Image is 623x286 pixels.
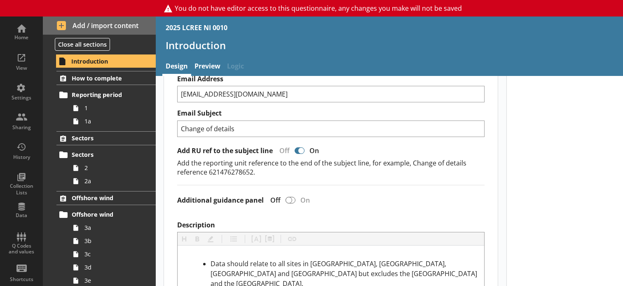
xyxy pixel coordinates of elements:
[162,58,191,76] a: Design
[43,71,156,128] li: How to completeReporting period11a
[191,58,224,76] a: Preview
[56,54,156,68] a: Introduction
[56,148,156,161] a: Sectors
[273,146,293,155] div: Off
[56,71,156,85] a: How to complete
[69,221,156,234] a: 3a
[72,194,142,202] span: Offshore wind
[84,117,145,125] span: 1a
[72,134,142,142] span: Sectors
[84,177,145,185] span: 2a
[177,221,485,229] label: Description
[7,154,36,161] div: History
[60,88,156,128] li: Reporting period11a
[7,183,36,196] div: Collection Lists
[69,248,156,261] a: 3c
[84,224,145,232] span: 3a
[84,237,145,245] span: 3b
[57,21,142,30] span: Add / import content
[84,277,145,284] span: 3e
[306,146,326,155] div: On
[69,175,156,188] a: 2a
[56,88,156,102] a: Reporting period
[56,131,156,145] a: Sectors
[7,124,36,131] div: Sharing
[7,34,36,41] div: Home
[7,65,36,71] div: View
[177,196,264,205] label: Additional guidance panel
[177,75,485,83] label: Email Address
[69,261,156,274] a: 3d
[7,95,36,101] div: Settings
[72,210,142,218] span: Offshore wind
[84,164,145,172] span: 2
[7,276,36,283] div: Shortcuts
[7,212,36,219] div: Data
[177,109,485,118] label: Email Subject
[69,234,156,248] a: 3b
[84,263,145,271] span: 3d
[166,23,227,32] div: 2025 LCREE NI 0010
[84,250,145,258] span: 3c
[43,17,156,35] button: Add / import content
[166,39,613,52] h1: Introduction
[72,151,142,158] span: Sectors
[7,243,36,255] div: Q Codes and values
[177,147,273,155] label: Add RU ref to the subject line
[71,57,142,65] span: Introduction
[56,208,156,221] a: Offshore wind
[84,104,145,112] span: 1
[69,115,156,128] a: 1a
[69,161,156,175] a: 2
[264,196,284,205] div: Off
[56,191,156,205] a: Offshore wind
[69,102,156,115] a: 1
[72,74,142,82] span: How to complete
[224,58,247,76] span: Logic
[55,38,110,51] button: Close all sections
[177,158,485,177] p: Add the reporting unit reference to the end of the subject line, for example, Change of details r...
[43,131,156,188] li: SectorsSectors22a
[297,196,316,205] div: On
[72,91,142,99] span: Reporting period
[60,148,156,188] li: Sectors22a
